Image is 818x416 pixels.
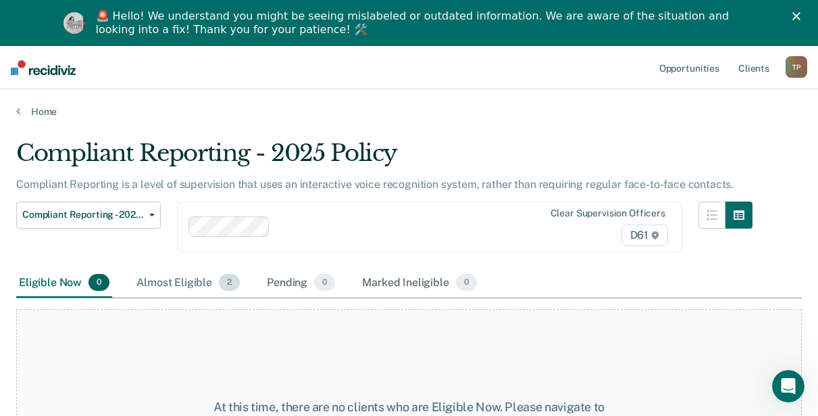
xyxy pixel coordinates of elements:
[16,178,734,191] p: Compliant Reporting is a level of supervision that uses an interactive voice recognition system, ...
[63,12,85,34] img: Profile image for Kim
[359,269,480,298] div: Marked Ineligible0
[88,274,109,292] span: 0
[792,12,806,20] div: Close
[657,46,722,89] a: Opportunities
[786,56,807,78] button: TP
[22,209,144,221] span: Compliant Reporting - 2025 Policy
[551,208,665,219] div: Clear supervision officers
[16,106,802,118] a: Home
[16,139,752,178] div: Compliant Reporting - 2025 Policy
[314,274,335,292] span: 0
[11,60,76,75] img: Recidiviz
[264,269,338,298] div: Pending0
[736,46,772,89] a: Clients
[786,56,807,78] div: T P
[219,274,240,292] span: 2
[772,370,804,402] iframe: Intercom live chat
[16,202,161,229] button: Compliant Reporting - 2025 Policy
[96,9,734,37] div: 🚨 Hello! We understand you might be seeing mislabeled or outdated information. We are aware of th...
[621,225,668,246] span: D61
[456,274,477,292] span: 0
[134,269,242,298] div: Almost Eligible2
[16,269,112,298] div: Eligible Now0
